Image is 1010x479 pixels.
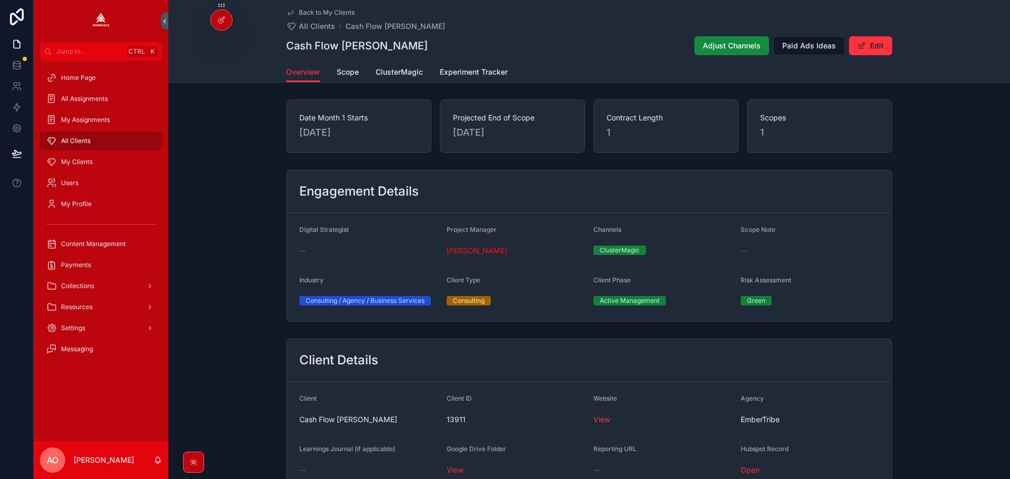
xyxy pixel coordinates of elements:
span: K [148,47,157,56]
span: Scope Note [741,226,775,233]
span: Client ID [447,394,472,402]
span: Contract Length [607,113,725,123]
span: Scope [337,67,359,77]
a: All Assignments [40,89,162,108]
span: Resources [61,303,93,311]
a: Home Page [40,68,162,87]
span: My Assignments [61,116,110,124]
a: My Assignments [40,110,162,129]
span: -- [299,465,306,475]
span: 13911 [447,414,585,425]
div: Green [747,296,765,305]
span: Learnings Journal (if applicable) [299,445,395,453]
span: [DATE] [299,125,418,140]
span: Jump to... [56,47,123,56]
span: 1 [607,125,725,140]
span: -- [741,246,747,256]
span: All Clients [299,21,335,32]
p: [PERSON_NAME] [74,455,134,465]
span: 1 [760,125,879,140]
a: All Clients [286,21,335,32]
span: My Clients [61,158,93,166]
a: View [447,465,463,474]
h1: Cash Flow [PERSON_NAME] [286,38,428,53]
span: Google Drive Folder [447,445,506,453]
span: Messaging [61,345,93,353]
span: Client Type [447,276,480,284]
span: Digital Strategist [299,226,349,233]
h2: Engagement Details [299,183,419,200]
span: Adjust Channels [703,40,761,51]
span: Collections [61,282,94,290]
span: All Clients [61,137,90,145]
a: Cash Flow [PERSON_NAME] [346,21,445,32]
span: Project Manager [447,226,497,233]
span: Scopes [760,113,879,123]
span: Projected End of Scope [453,113,572,123]
span: Date Month 1 Starts [299,113,418,123]
a: ClusterMagic [376,63,423,84]
a: Collections [40,277,162,295]
span: -- [593,465,600,475]
a: Overview [286,63,320,83]
span: Home Page [61,74,96,82]
span: Client Phase [593,276,631,284]
span: Paid Ads Ideas [782,40,836,51]
div: Consulting [453,296,484,305]
div: ClusterMagic [600,246,640,255]
a: Resources [40,298,162,317]
a: Experiment Tracker [440,63,508,84]
span: ClusterMagic [376,67,423,77]
a: Payments [40,256,162,274]
span: Ctrl [127,46,146,57]
a: Users [40,174,162,192]
button: Adjust Channels [694,36,769,55]
span: Users [61,179,78,187]
span: My Profile [61,200,92,208]
h2: Client Details [299,352,378,369]
span: Hubspot Record [741,445,789,453]
span: Content Management [61,240,126,248]
div: scrollable content [34,61,168,372]
span: Overview [286,67,320,77]
span: Agency [741,394,764,402]
span: AO [47,454,58,466]
a: [PERSON_NAME] [447,246,507,256]
span: -- [299,246,306,256]
span: Reporting URL [593,445,637,453]
span: EmberTribe [741,414,780,425]
a: My Profile [40,195,162,213]
span: Industry [299,276,324,284]
a: All Clients [40,131,162,150]
button: Paid Ads Ideas [773,36,845,55]
span: Website [593,394,617,402]
div: Consulting / Agency / Business Services [306,296,425,305]
button: Jump to...CtrlK [40,42,162,61]
a: Scope [337,63,359,84]
span: Settings [61,324,85,332]
a: Open [741,465,760,474]
a: View [593,415,610,424]
a: Content Management [40,235,162,253]
span: All Assignments [61,95,108,103]
button: Edit [849,36,892,55]
span: Back to My Clients [299,8,355,17]
span: Channels [593,226,621,233]
span: Experiment Tracker [440,67,508,77]
a: My Clients [40,152,162,171]
span: Risk Assessment [741,276,791,284]
span: Payments [61,261,91,269]
span: Cash Flow [PERSON_NAME] [299,414,438,425]
a: Messaging [40,340,162,359]
a: Settings [40,319,162,338]
span: [DATE] [453,125,572,140]
img: App logo [93,13,109,29]
div: Active Management [600,296,660,305]
span: Client [299,394,317,402]
a: Back to My Clients [286,8,355,17]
